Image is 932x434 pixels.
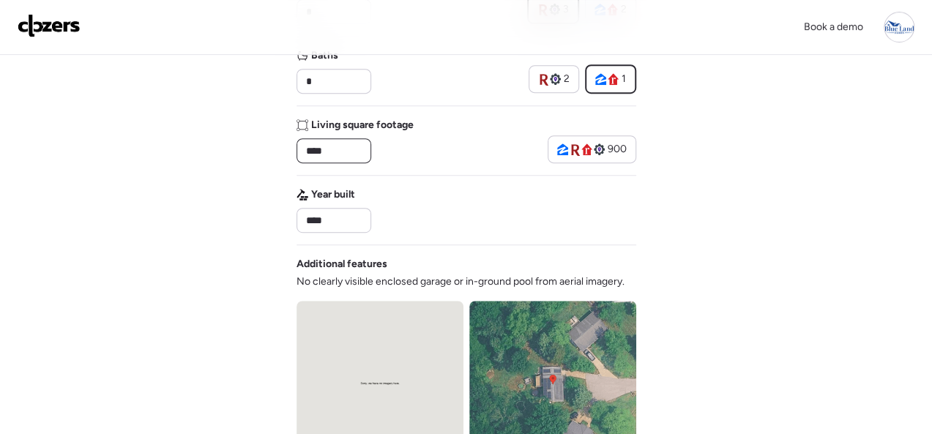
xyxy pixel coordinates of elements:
span: Baths [311,48,338,63]
span: Book a demo [804,20,863,33]
span: Year built [311,187,355,202]
span: 900 [608,142,627,157]
span: Living square footage [311,118,414,132]
span: 1 [622,72,626,86]
img: Logo [18,14,81,37]
span: Additional features [297,257,387,272]
span: No clearly visible enclosed garage or in-ground pool from aerial imagery. [297,274,625,289]
span: 2 [564,72,570,86]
